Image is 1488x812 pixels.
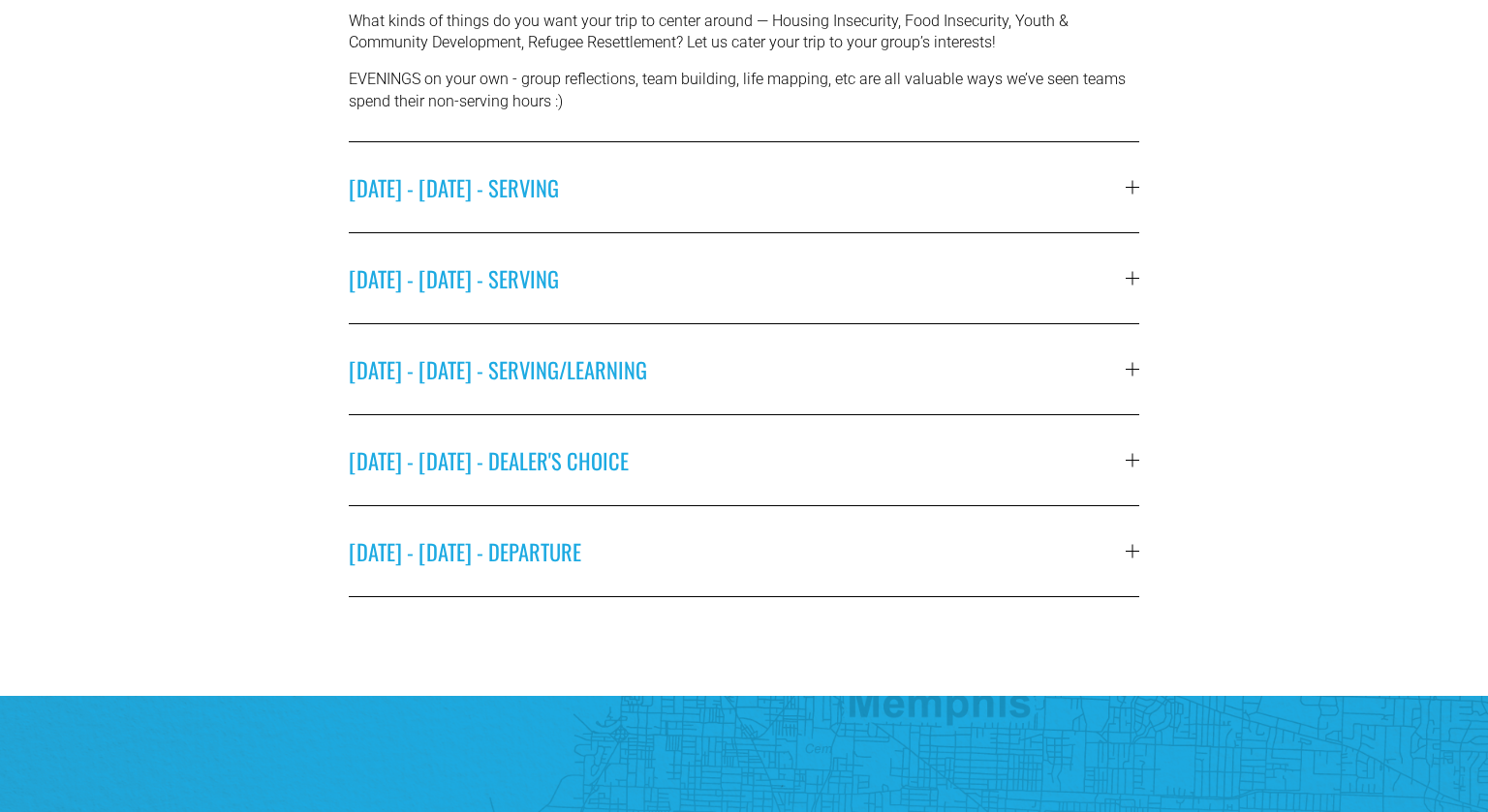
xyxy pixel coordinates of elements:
[349,535,1126,567] span: [DATE] - [DATE] - DEPARTURE
[349,444,1126,476] span: [DATE] - [DATE] - DEALER'S CHOICE
[349,262,1126,294] span: [DATE] - [DATE] - SERVING
[349,324,1139,414] button: [DATE] - [DATE] - SERVING/LEARNING
[349,171,1126,203] span: [DATE] - [DATE] - SERVING
[349,142,1139,232] button: [DATE] - [DATE] - SERVING
[349,233,1139,323] button: [DATE] - [DATE] - SERVING
[349,415,1139,505] button: [DATE] - [DATE] - DEALER'S CHOICE
[349,11,1139,54] p: What kinds of things do you want your trip to center around — Housing Insecurity, Food Insecurity...
[349,69,1139,112] p: EVENINGS on your own - group reflections, team building, life mapping, etc are all valuable ways ...
[349,506,1139,596] button: [DATE] - [DATE] - DEPARTURE
[349,353,1126,385] span: [DATE] - [DATE] - SERVING/LEARNING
